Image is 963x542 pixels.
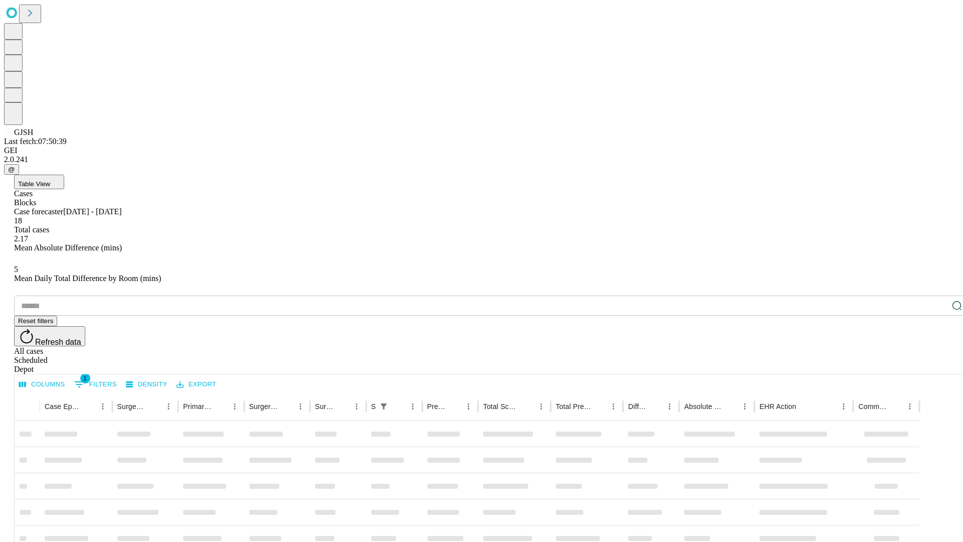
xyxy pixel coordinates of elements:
button: Sort [82,399,96,414]
button: Menu [534,399,548,414]
div: Scheduled In Room Duration [371,402,376,411]
button: Sort [889,399,903,414]
button: Sort [147,399,162,414]
span: 2.17 [14,234,28,243]
button: Show filters [377,399,391,414]
button: Menu [461,399,475,414]
div: Surgery Name [249,402,278,411]
button: Sort [214,399,228,414]
div: Absolute Difference [684,402,723,411]
button: Menu [162,399,176,414]
span: Refresh data [35,338,81,346]
span: Mean Daily Total Difference by Room (mins) [14,274,161,283]
button: Menu [96,399,110,414]
button: Sort [592,399,606,414]
div: 1 active filter [377,399,391,414]
div: Surgeon Name [117,402,146,411]
span: GJSH [14,128,33,137]
span: 5 [14,265,18,274]
button: Table View [14,175,64,189]
button: Menu [228,399,242,414]
div: Surgery Date [315,402,335,411]
button: Menu [606,399,620,414]
span: Table View [18,180,50,188]
button: Menu [350,399,364,414]
div: Difference [628,402,648,411]
button: Menu [738,399,752,414]
button: Sort [447,399,461,414]
span: Mean Absolute Difference (mins) [14,243,122,252]
button: Menu [293,399,307,414]
button: Menu [903,399,917,414]
button: Refresh data [14,326,85,346]
div: Primary Service [183,402,212,411]
button: Export [174,377,219,392]
div: Total Scheduled Duration [483,402,519,411]
button: Sort [336,399,350,414]
div: 2.0.241 [4,155,959,164]
button: Reset filters [14,316,57,326]
button: Sort [392,399,406,414]
div: Total Predicted Duration [556,402,592,411]
button: Sort [520,399,534,414]
span: Last fetch: 07:50:39 [4,137,67,146]
button: Menu [837,399,851,414]
button: Menu [663,399,677,414]
button: Show filters [72,376,119,392]
span: Total cases [14,225,49,234]
span: @ [8,166,15,173]
button: Sort [649,399,663,414]
button: Sort [279,399,293,414]
button: @ [4,164,19,175]
button: Select columns [17,377,68,392]
button: Sort [797,399,811,414]
button: Density [123,377,170,392]
span: 18 [14,216,22,225]
div: Predicted In Room Duration [427,402,447,411]
div: Case Epic Id [45,402,81,411]
button: Menu [406,399,420,414]
span: 1 [80,373,90,383]
span: Reset filters [18,317,53,325]
div: GEI [4,146,959,155]
span: [DATE] - [DATE] [63,207,121,216]
span: Case forecaster [14,207,63,216]
button: Sort [724,399,738,414]
div: EHR Action [759,402,796,411]
div: Comments [858,402,887,411]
